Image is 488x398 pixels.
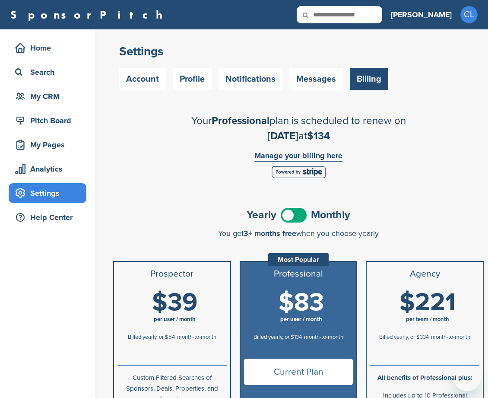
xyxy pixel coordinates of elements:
span: month-to-month [177,334,216,341]
span: [DATE] [267,130,298,142]
a: Pitch Board [9,111,86,131]
span: Monthly [311,210,350,220]
div: Pitch Board [13,113,86,128]
span: Billed yearly, or $54 [128,334,175,341]
a: My Pages [9,135,86,155]
a: Search [9,62,86,82]
div: Help Center [13,210,86,225]
div: My CRM [13,89,86,104]
span: per team / month [406,316,449,323]
h3: [PERSON_NAME] [391,9,452,21]
span: month-to-month [431,334,470,341]
span: 3+ months free [244,229,296,238]
a: Account [119,68,166,90]
a: Billing [350,68,388,90]
h2: Settings [119,44,478,59]
h3: Professional [244,269,353,279]
a: Analytics [9,159,86,179]
span: $83 [279,287,324,318]
a: Settings [9,183,86,203]
span: $221 [399,287,456,318]
span: Current Plan [244,359,353,385]
a: My CRM [9,86,86,106]
span: $134 [307,130,330,142]
a: Manage your billing here [254,152,342,162]
div: You get when you choose yearly [113,229,484,238]
b: All benefits of Professional plus: [377,374,472,382]
span: CL [460,6,478,23]
a: [PERSON_NAME] [391,5,452,24]
a: Help Center [9,207,86,227]
div: Most Popular [268,253,329,266]
span: Billed yearly, or $134 [254,334,302,341]
a: Home [9,38,86,58]
span: Yearly [247,210,276,220]
div: My Pages [13,137,86,153]
span: month-to-month [304,334,343,341]
span: per user / month [280,316,322,323]
span: $39 [152,287,197,318]
a: Notifications [219,68,282,90]
div: Settings [13,185,86,201]
h3: Agency [370,269,479,279]
span: per user / month [154,316,196,323]
span: Billed yearly, or $334 [379,334,429,341]
a: Profile [173,68,212,90]
div: Home [13,40,86,56]
a: Messages [289,68,343,90]
a: SponsorPitch [10,9,168,20]
div: Analytics [13,161,86,177]
h2: Your plan is scheduled to renew on at [147,113,450,143]
img: Stripe [272,166,326,178]
iframe: Button to launch messaging window [453,363,481,391]
div: Search [13,64,86,80]
span: Professional [212,115,269,127]
h3: Prospector [117,269,227,279]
